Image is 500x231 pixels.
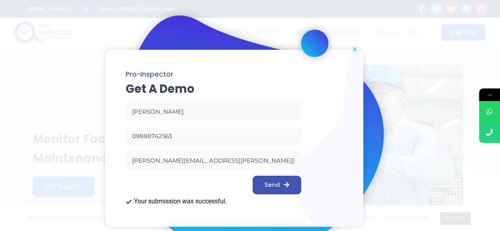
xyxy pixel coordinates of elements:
input: Only numbers and phone characters (#, -, *, etc) are accepted. [126,127,301,145]
h3: Pro-Inspector [126,68,301,81]
input: Email [126,151,301,170]
h2: Get a Demo [126,84,301,94]
span: Send [264,182,280,188]
a: Close [352,46,358,52]
span: → [479,88,500,101]
form: New Form [126,102,301,205]
img: small_c_popup.png [301,30,328,57]
div: Your submission was successful. [126,198,301,205]
button: Send [253,176,301,194]
input: Full Name [126,102,301,121]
